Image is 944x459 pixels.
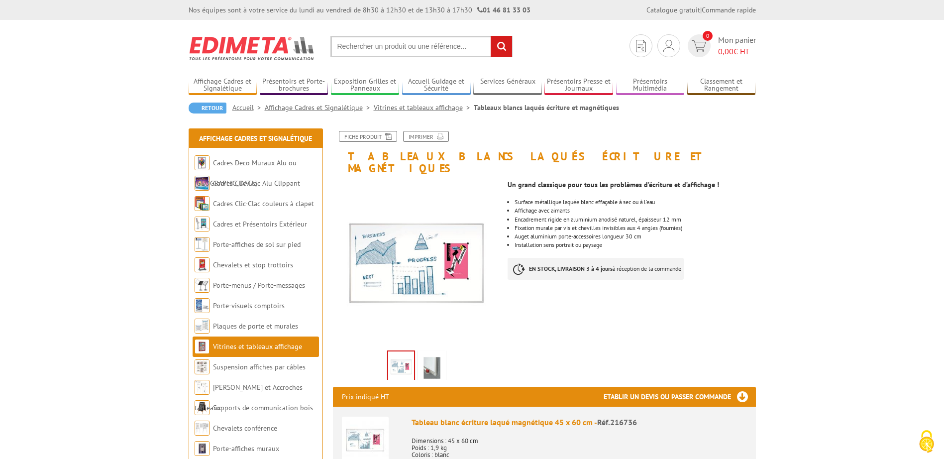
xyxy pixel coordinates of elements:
[692,40,706,52] img: devis rapide
[195,383,303,412] a: [PERSON_NAME] et Accroches tableaux
[402,77,471,94] a: Accueil Guidage et Sécurité
[213,403,313,412] a: Supports de communication bois
[195,441,210,456] img: Porte-affiches muraux
[213,342,302,351] a: Vitrines et tableaux affichage
[195,380,210,395] img: Cimaises et Accroches tableaux
[213,179,300,188] a: Cadres Clic-Clac Alu Clippant
[616,77,685,94] a: Présentoirs Multimédia
[473,77,542,94] a: Services Généraux
[636,40,646,52] img: devis rapide
[199,134,312,143] a: Affichage Cadres et Signalétique
[195,217,210,231] img: Cadres et Présentoirs Extérieur
[213,362,306,371] a: Suspension affiches par câbles
[189,30,315,67] img: Edimeta
[412,431,747,459] p: Dimensions : 45 x 60 cm Poids : 1,9 kg Coloris : blanc
[515,225,755,231] li: Fixation murale par vis et chevilles invisibles aux 4 angles (fournies)
[232,103,265,112] a: Accueil
[195,257,210,272] img: Chevalets et stop trottoirs
[388,351,414,382] img: tableau_blanc_laque_magnetique_216738.jpg
[474,103,619,113] li: Tableaux blancs laqués écriture et magnétiques
[663,40,674,52] img: devis rapide
[508,180,755,189] p: Un grand classique pour tous les problèmes d’écriture et d’affichage !
[604,387,756,407] h3: Etablir un devis ou passer commande
[914,429,939,454] img: Cookies (fenêtre modale)
[687,77,756,94] a: Classement et Rangement
[403,131,449,142] a: Imprimer
[529,265,613,272] strong: EN STOCK, LIVRAISON 3 à 4 jours
[331,77,400,94] a: Exposition Grilles et Panneaux
[718,46,756,57] span: € HT
[195,158,297,188] a: Cadres Deco Muraux Alu ou [GEOGRAPHIC_DATA]
[702,5,756,14] a: Commande rapide
[597,417,637,427] span: Réf.216736
[195,359,210,374] img: Suspension affiches par câbles
[703,31,713,41] span: 0
[189,77,257,94] a: Affichage Cadres et Signalétique
[339,131,397,142] a: Fiche produit
[646,5,756,15] div: |
[515,207,570,214] span: Affichage avec aimants
[195,339,210,354] img: Vitrines et tableaux affichage
[195,298,210,313] img: Porte-visuels comptoirs
[544,77,613,94] a: Présentoirs Presse et Journaux
[342,387,389,407] p: Prix indiqué HT
[213,220,307,229] a: Cadres et Présentoirs Extérieur
[213,301,285,310] a: Porte-visuels comptoirs
[213,199,314,208] a: Cadres Clic-Clac couleurs à clapet
[213,281,305,290] a: Porte-menus / Porte-messages
[195,421,210,436] img: Chevalets conférence
[330,36,513,57] input: Rechercher un produit ou une référence...
[265,103,374,112] a: Affichage Cadres et Signalétique
[515,199,755,205] li: Surface métallique laquée blanc effaçable à sec ou à l’eau
[374,103,474,112] a: Vitrines et tableaux affichage
[213,240,301,249] a: Porte-affiches de sol sur pied
[491,36,512,57] input: rechercher
[195,155,210,170] img: Cadres Deco Muraux Alu ou Bois
[508,258,684,280] p: à réception de la commande
[333,179,501,347] img: tableau_blanc_laque_magnetique_216738.jpg
[515,242,755,248] li: Installation sens portrait ou paysage
[325,131,763,174] h1: Tableaux blancs laqués écriture et magnétiques
[213,322,298,331] a: Plaques de porte et murales
[515,233,755,239] li: Auget aluminium porte-accessoires longueur 30 cm
[718,34,756,57] span: Mon panier
[213,260,293,269] a: Chevalets et stop trottoirs
[420,352,444,383] img: tableau_blanc_laque_magnetique_216736_2.jpg
[189,103,226,114] a: Retour
[718,46,734,56] span: 0,00
[213,444,279,453] a: Porte-affiches muraux
[685,34,756,57] a: devis rapide 0 Mon panier 0,00€ HT
[189,5,530,15] div: Nos équipes sont à votre service du lundi au vendredi de 8h30 à 12h30 et de 13h30 à 17h30
[195,319,210,334] img: Plaques de porte et murales
[412,417,747,428] div: Tableau blanc écriture laqué magnétique 45 x 60 cm -
[477,5,530,14] strong: 01 46 81 33 03
[260,77,328,94] a: Présentoirs et Porte-brochures
[515,217,755,223] li: Encadrement rigide en aluminium anodisé naturel, épaisseur 12 mm
[195,278,210,293] img: Porte-menus / Porte-messages
[195,196,210,211] img: Cadres Clic-Clac couleurs à clapet
[195,237,210,252] img: Porte-affiches de sol sur pied
[213,424,277,433] a: Chevalets conférence
[646,5,700,14] a: Catalogue gratuit
[909,425,944,459] button: Cookies (fenêtre modale)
